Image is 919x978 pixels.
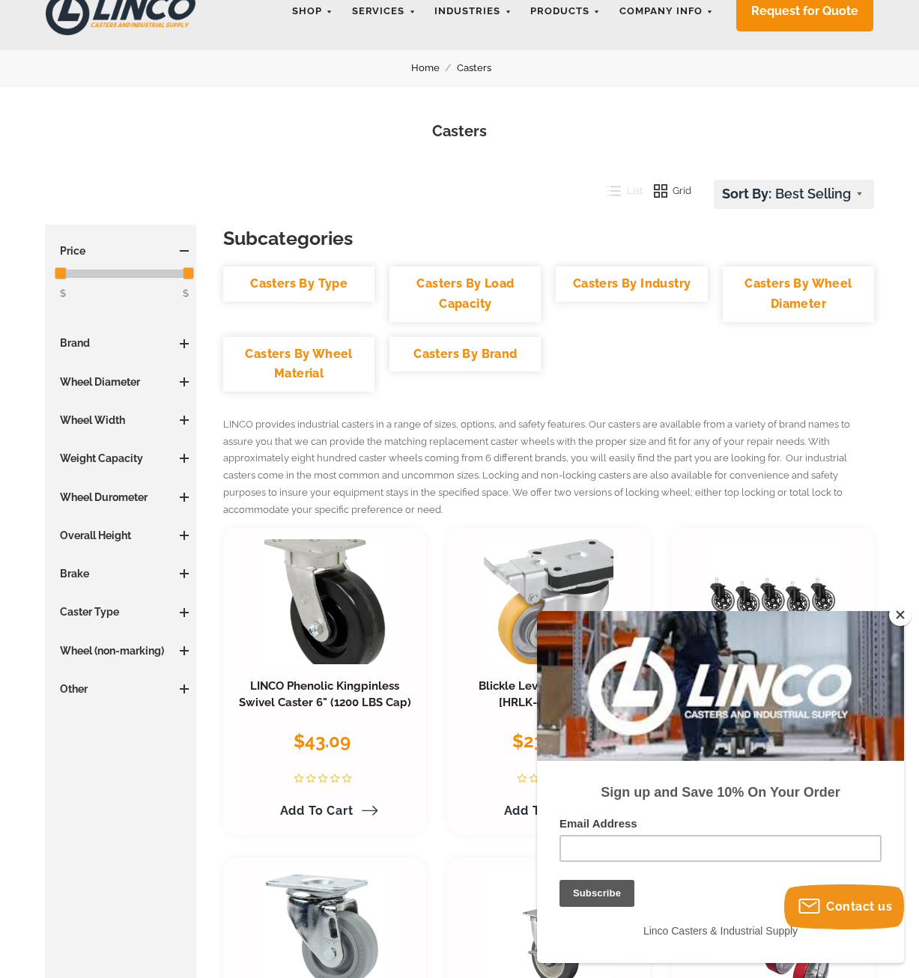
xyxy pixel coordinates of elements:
h3: Wheel Diameter [52,374,189,389]
span: $43.09 [294,730,351,752]
span: Contact us [826,899,892,914]
a: Casters By Load Capacity [389,267,541,321]
span: $ [183,285,189,302]
span: $ [60,288,66,299]
a: Casters [457,60,509,76]
span: Add to Cart [504,804,577,818]
strong: Sign up and Save 10% On Your Order [64,174,303,189]
a: Add to Cart [495,798,603,824]
h1: Casters [22,121,897,142]
h3: Brand [52,335,189,350]
h3: Caster Type [52,604,189,619]
span: Add to Cart [280,804,354,818]
button: Contact us [784,884,904,929]
button: Close [889,604,912,626]
a: Casters By Brand [389,337,541,372]
button: Subscribe [16,22,91,49]
a: Home [411,60,457,76]
h3: Wheel (non-marking) [52,643,189,658]
h3: Wheel Durometer [52,490,189,505]
a: Casters By Wheel Material [223,337,374,392]
span: $232.05 [512,730,579,752]
input: Subscribe [22,269,97,296]
h3: Other [52,681,189,696]
h3: Price [52,243,189,258]
label: Email Address [22,206,345,224]
h3: Wheel Width [52,413,189,428]
a: Blickle Leveling Caster 4" [HRLK-ALTH 100K] [479,679,618,709]
h3: Overall Height [52,528,189,543]
a: Add to Cart [271,798,379,824]
h3: Brake [52,566,189,581]
a: Casters By Wheel Diameter [723,267,874,321]
p: LINCO provides industrial casters in a range of sizes, options, and safety features. Our casters ... [223,416,874,519]
button: List [596,180,643,202]
span: Linco Casters & Industrial Supply [106,314,261,326]
h3: Subcategories [223,225,874,252]
button: Grid [643,180,692,202]
a: Casters By Industry [556,267,707,302]
a: LINCO Phenolic Kingpinless Swivel Caster 6" (1200 LBS Cap) [239,679,411,709]
h3: Weight Capacity [52,451,189,466]
a: Casters By Type [223,267,374,302]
